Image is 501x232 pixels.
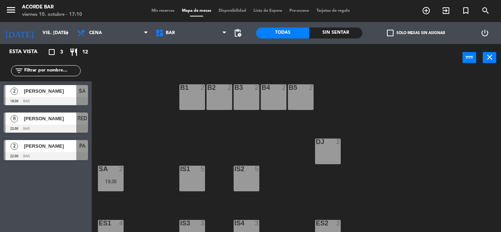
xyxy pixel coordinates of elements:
[11,143,18,150] span: 2
[22,4,82,11] div: Acorde Bar
[6,4,17,15] i: menu
[255,84,259,91] div: 2
[233,29,242,37] span: pending_actions
[11,115,18,122] span: 8
[24,142,76,150] span: [PERSON_NAME]
[15,66,23,75] i: filter_list
[313,9,354,13] span: Tarjetas de regalo
[69,48,78,56] i: restaurant
[387,30,445,36] label: Solo mesas sin asignar
[483,52,496,63] button: close
[442,6,450,15] i: exit_to_app
[215,9,250,13] span: Disponibilidad
[148,9,178,13] span: Mis reservas
[166,30,175,36] span: BAR
[178,9,215,13] span: Mapa de mesas
[255,166,259,172] div: 5
[250,9,286,13] span: Lista de Espera
[336,139,341,145] div: 2
[98,179,124,184] div: 19:30
[201,166,205,172] div: 5
[201,84,205,91] div: 2
[286,9,313,13] span: Pre-acceso
[309,27,362,38] div: Sin sentar
[481,6,490,15] i: search
[4,48,53,56] div: Esta vista
[201,220,205,227] div: 3
[119,166,124,172] div: 2
[79,86,85,95] span: SA
[89,30,102,36] span: Cena
[47,48,56,56] i: crop_square
[480,29,489,37] i: power_settings_new
[6,4,17,18] button: menu
[234,220,235,227] div: IS4
[255,220,259,227] div: 3
[79,141,85,150] span: PA
[387,30,394,36] span: check_box_outline_blank
[77,114,87,123] span: RED
[422,6,431,15] i: add_circle_outline
[228,84,232,91] div: 2
[465,53,474,62] i: power_input
[309,84,314,91] div: 2
[256,27,309,38] div: Todas
[22,11,82,18] div: viernes 10. octubre - 17:10
[60,48,63,56] span: 3
[207,84,208,91] div: B2
[63,29,72,37] i: arrow_drop_down
[462,52,476,63] button: power_input
[336,220,341,227] div: 2
[82,48,88,56] span: 12
[24,115,76,122] span: [PERSON_NAME]
[23,67,80,75] input: Filtrar por nombre...
[461,6,470,15] i: turned_in_not
[119,220,124,227] div: 4
[282,84,286,91] div: 2
[11,88,18,95] span: 2
[24,87,76,95] span: [PERSON_NAME]
[485,53,494,62] i: close
[234,166,235,172] div: IS2
[234,84,235,91] div: B3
